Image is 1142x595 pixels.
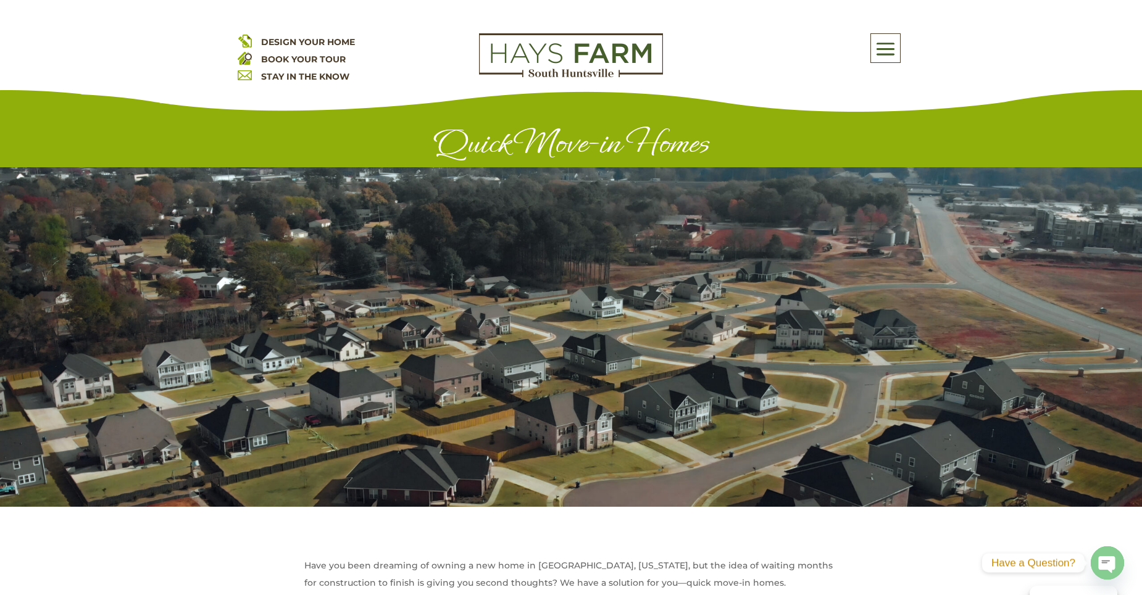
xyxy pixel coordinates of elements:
[238,125,904,167] h1: Quick Move-in Homes
[238,51,252,65] img: book your home tour
[479,33,663,78] img: Logo
[261,71,349,82] a: STAY IN THE KNOW
[261,54,346,65] a: BOOK YOUR TOUR
[479,69,663,80] a: hays farm homes huntsville development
